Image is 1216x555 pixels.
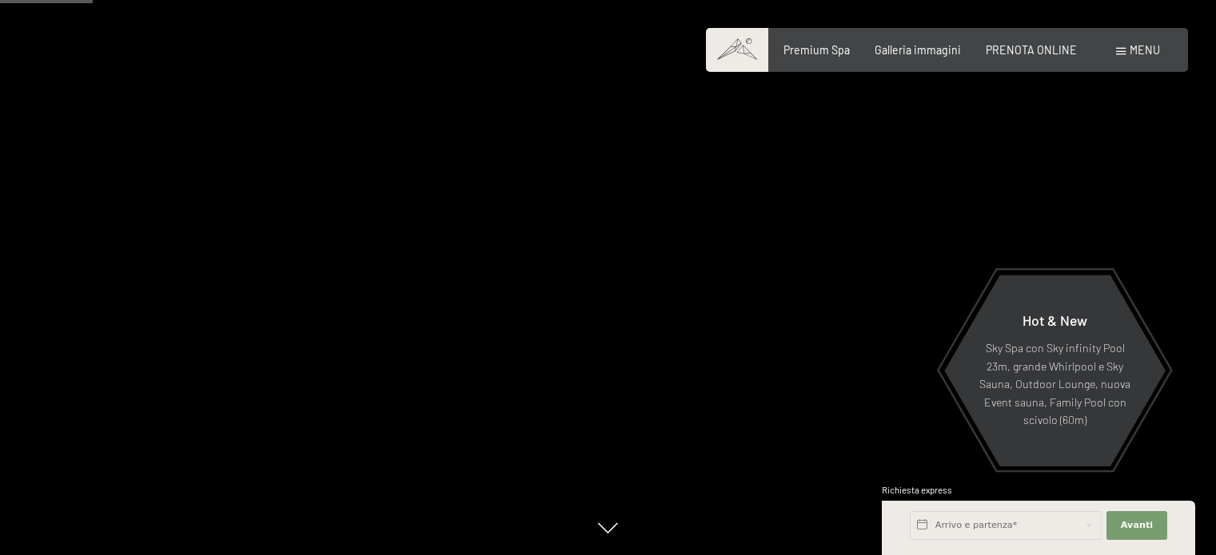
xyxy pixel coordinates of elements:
[1106,511,1167,540] button: Avanti
[1130,43,1160,57] span: Menu
[453,315,574,331] span: Consenso marketing*
[979,339,1131,430] p: Sky Spa con Sky infinity Pool 23m, grande Whirlpool e Sky Sauna, Outdoor Lounge, nuova Event saun...
[943,274,1166,467] a: Hot & New Sky Spa con Sky infinity Pool 23m, grande Whirlpool e Sky Sauna, Outdoor Lounge, nuova ...
[986,43,1077,57] a: PRENOTA ONLINE
[1023,311,1087,329] span: Hot & New
[1121,519,1153,532] span: Avanti
[882,485,952,495] span: Richiesta express
[880,521,883,532] span: 1
[783,43,850,57] a: Premium Spa
[875,43,961,57] a: Galleria immagini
